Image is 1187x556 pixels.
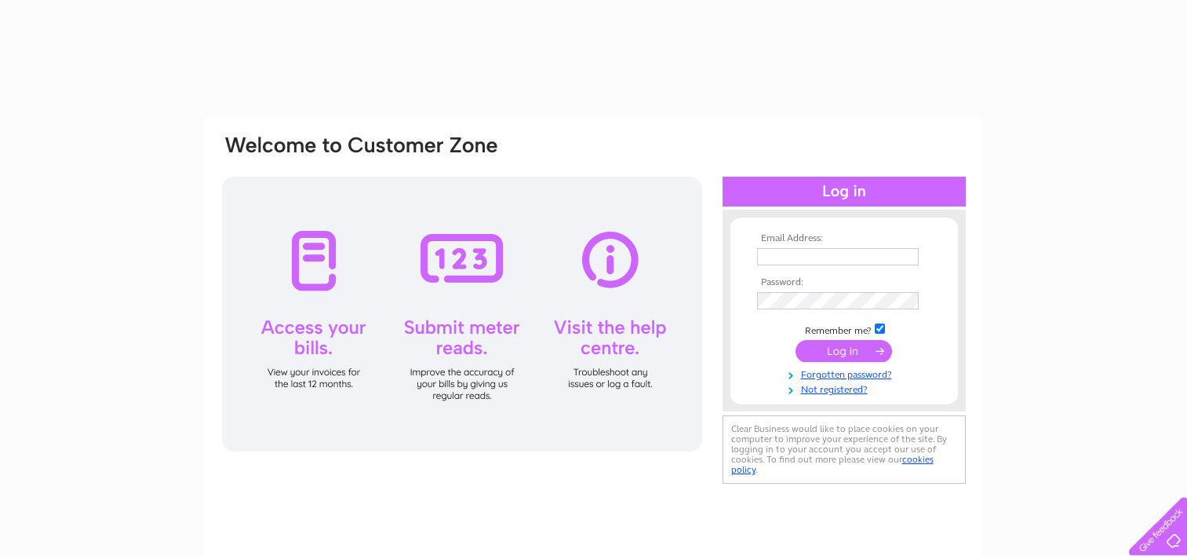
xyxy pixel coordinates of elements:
[753,321,935,337] td: Remember me?
[757,381,935,396] a: Not registered?
[731,454,934,475] a: cookies policy
[753,233,935,244] th: Email Address:
[757,366,935,381] a: Forgotten password?
[723,415,966,484] div: Clear Business would like to place cookies on your computer to improve your experience of the sit...
[796,340,892,362] input: Submit
[753,277,935,288] th: Password:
